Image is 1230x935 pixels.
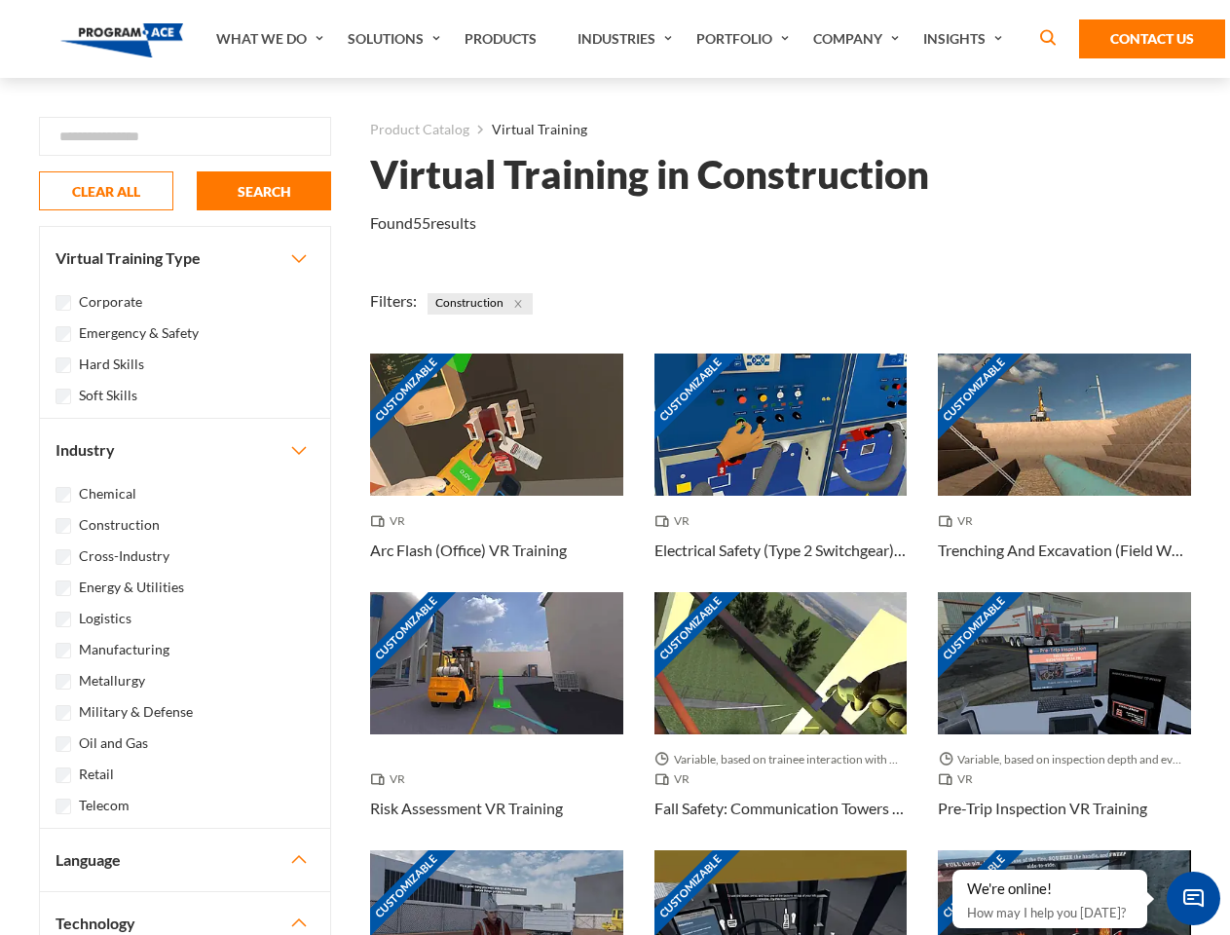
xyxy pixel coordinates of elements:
[79,385,137,406] label: Soft Skills
[370,511,413,531] span: VR
[370,291,417,310] span: Filters:
[967,879,1133,899] div: We're online!
[370,539,567,562] h3: Arc Flash (Office) VR Training
[79,639,169,660] label: Manufacturing
[938,354,1191,592] a: Customizable Thumbnail - Trenching And Excavation (Field Work) VR Training VR Trenching And Excav...
[938,592,1191,850] a: Customizable Thumbnail - Pre-Trip Inspection VR Training Variable, based on inspection depth and ...
[654,511,697,531] span: VR
[370,354,623,592] a: Customizable Thumbnail - Arc Flash (Office) VR Training VR Arc Flash (Office) VR Training
[967,901,1133,924] p: How may I help you [DATE]?
[654,797,908,820] h3: Fall Safety: Communication Towers VR Training
[507,293,529,315] button: Close
[56,612,71,627] input: Logistics
[938,769,981,789] span: VR
[56,487,71,503] input: Chemical
[654,539,908,562] h3: Electrical Safety (Type 2 Switchgear) VR Training
[39,171,173,210] button: CLEAR ALL
[56,357,71,373] input: Hard Skills
[413,213,430,232] em: 55
[56,799,71,814] input: Telecom
[654,769,697,789] span: VR
[56,326,71,342] input: Emergency & Safety
[370,211,476,235] p: Found results
[79,795,130,816] label: Telecom
[938,511,981,531] span: VR
[56,674,71,690] input: Metallurgy
[56,549,71,565] input: Cross-Industry
[79,577,184,598] label: Energy & Utilities
[79,670,145,692] label: Metallurgy
[79,483,136,505] label: Chemical
[79,608,131,629] label: Logistics
[40,829,330,891] button: Language
[654,354,908,592] a: Customizable Thumbnail - Electrical Safety (Type 2 Switchgear) VR Training VR Electrical Safety (...
[56,705,71,721] input: Military & Defense
[654,750,908,769] span: Variable, based on trainee interaction with each section.
[370,158,929,192] h1: Virtual Training in Construction
[56,643,71,658] input: Manufacturing
[370,769,413,789] span: VR
[370,592,623,850] a: Customizable Thumbnail - Risk Assessment VR Training VR Risk Assessment VR Training
[56,767,71,783] input: Retail
[79,514,160,536] label: Construction
[56,580,71,596] input: Energy & Utilities
[79,545,169,567] label: Cross-Industry
[938,750,1191,769] span: Variable, based on inspection depth and event interaction.
[79,291,142,313] label: Corporate
[1167,872,1220,925] span: Chat Widget
[654,592,908,850] a: Customizable Thumbnail - Fall Safety: Communication Towers VR Training Variable, based on trainee...
[370,117,1191,142] nav: breadcrumb
[370,797,563,820] h3: Risk Assessment VR Training
[60,23,184,57] img: Program-Ace
[428,293,533,315] span: Construction
[79,732,148,754] label: Oil and Gas
[938,797,1147,820] h3: Pre-Trip Inspection VR Training
[40,227,330,289] button: Virtual Training Type
[1079,19,1225,58] a: Contact Us
[56,518,71,534] input: Construction
[56,389,71,404] input: Soft Skills
[79,701,193,723] label: Military & Defense
[40,419,330,481] button: Industry
[370,117,469,142] a: Product Catalog
[79,322,199,344] label: Emergency & Safety
[469,117,587,142] li: Virtual Training
[79,354,144,375] label: Hard Skills
[938,539,1191,562] h3: Trenching And Excavation (Field Work) VR Training
[56,736,71,752] input: Oil and Gas
[56,295,71,311] input: Corporate
[79,764,114,785] label: Retail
